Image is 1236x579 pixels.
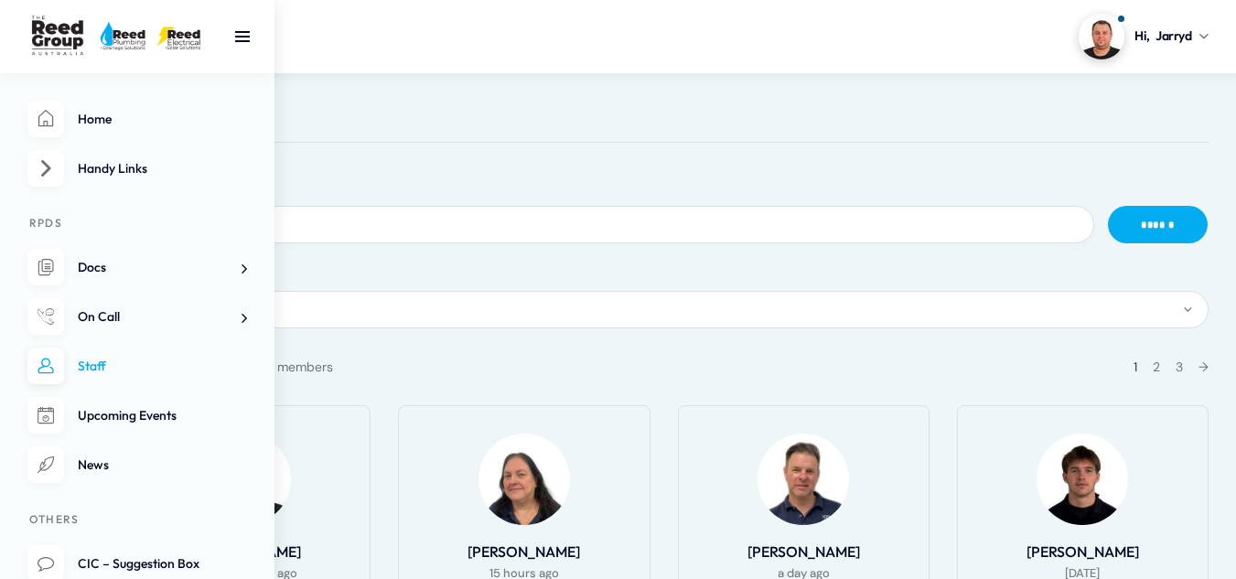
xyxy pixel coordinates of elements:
a: Handy Links [27,150,247,188]
span: Handy Links [78,160,147,177]
a: → [1198,359,1209,375]
a: 2 [1153,359,1160,375]
a: News [27,446,247,484]
img: Profile Photo [758,434,849,525]
span: Staff [78,358,106,374]
span: Docs [78,259,106,275]
a: Profile picture of Jarryd ShelleyHi,Jarryd [1079,14,1209,59]
img: Profile picture of Jarryd Shelley [1079,14,1124,59]
a: Docs [27,249,247,286]
a: Home [27,101,247,138]
span: On Call [78,308,120,325]
a: [PERSON_NAME] [747,542,860,561]
span: Upcoming Events [78,407,177,424]
img: RPDS Portal [27,15,210,58]
a: [PERSON_NAME] [1026,542,1139,561]
span: Home [78,111,112,127]
a: [PERSON_NAME] [468,542,580,561]
span: 1 [1134,359,1137,375]
a: 3 [1176,359,1183,375]
a: Staff [27,348,247,385]
div: Members directory main navigation [119,271,1209,291]
span: News [78,456,109,473]
img: Profile Photo [478,434,570,525]
h1: Members [119,101,1209,124]
span: Jarryd [1155,27,1191,46]
span: Hi, [1134,27,1149,46]
a: Upcoming Events [27,397,247,434]
div: Members directory secondary navigation [119,291,1209,328]
a: On Call [27,298,247,336]
span: CIC – Suggestion Box [78,555,199,572]
img: Profile Photo [1037,434,1128,525]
